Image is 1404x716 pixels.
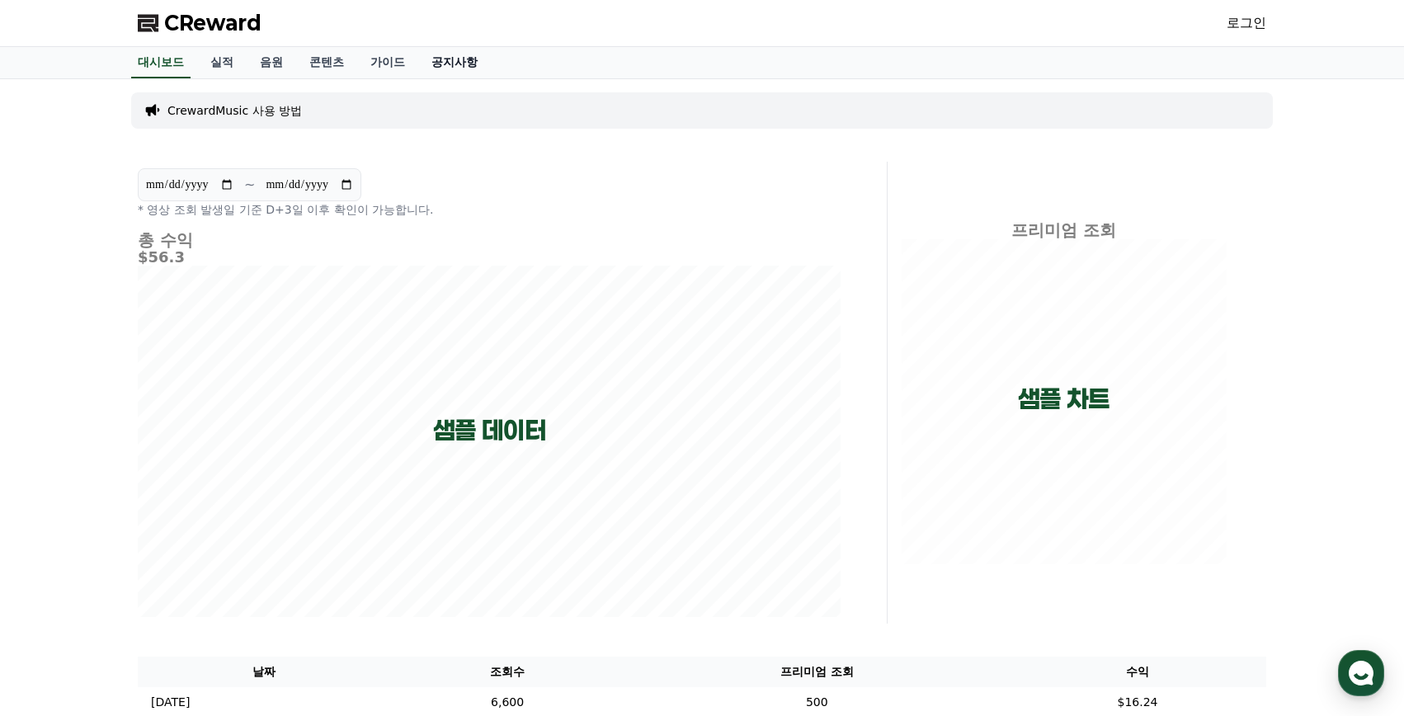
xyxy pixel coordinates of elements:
[109,523,213,564] a: 대화
[357,47,418,78] a: 가이드
[164,10,261,36] span: CReward
[138,231,841,249] h4: 총 수익
[138,249,841,266] h5: $56.3
[138,201,841,218] p: * 영상 조회 발생일 기준 D+3일 이후 확인이 가능합니다.
[197,47,247,78] a: 실적
[151,549,171,562] span: 대화
[433,416,546,445] p: 샘플 데이터
[131,47,191,78] a: 대시보드
[151,694,190,711] p: [DATE]
[167,102,302,119] a: CrewardMusic 사용 방법
[1018,384,1110,414] p: 샘플 차트
[244,175,255,195] p: ~
[5,523,109,564] a: 홈
[1009,657,1266,687] th: 수익
[390,657,625,687] th: 조회수
[418,47,491,78] a: 공지사항
[1227,13,1266,33] a: 로그인
[625,657,1009,687] th: 프리미엄 조회
[296,47,357,78] a: 콘텐츠
[138,657,390,687] th: 날짜
[901,221,1227,239] h4: 프리미엄 조회
[247,47,296,78] a: 음원
[213,523,317,564] a: 설정
[138,10,261,36] a: CReward
[255,548,275,561] span: 설정
[52,548,62,561] span: 홈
